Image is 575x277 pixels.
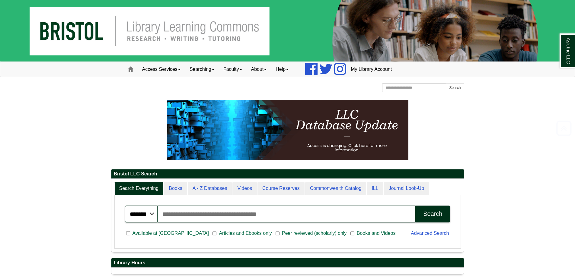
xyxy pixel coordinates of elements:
a: A - Z Databases [188,182,232,195]
a: Faculty [219,62,247,77]
span: Peer reviewed (scholarly) only [280,230,349,237]
a: Videos [232,182,257,195]
span: Articles and Ebooks only [216,230,274,237]
input: Books and Videos [350,231,354,236]
input: Available at [GEOGRAPHIC_DATA] [126,231,130,236]
h2: Library Hours [111,258,464,268]
a: Help [271,62,293,77]
a: Searching [185,62,219,77]
span: Books and Videos [354,230,398,237]
a: My Library Account [346,62,396,77]
a: Access Services [138,62,185,77]
a: Search Everything [114,182,164,195]
h2: Bristol LLC Search [111,169,464,179]
a: Course Reserves [257,182,305,195]
a: Advanced Search [411,231,449,236]
a: About [247,62,271,77]
a: Commonwealth Catalog [305,182,366,195]
img: HTML tutorial [167,100,408,160]
div: Search [423,210,442,217]
input: Peer reviewed (scholarly) only [276,231,280,236]
span: Available at [GEOGRAPHIC_DATA] [130,230,211,237]
a: Books [164,182,187,195]
a: ILL [367,182,383,195]
a: Journal Look-Up [384,182,429,195]
button: Search [415,206,450,222]
button: Search [446,83,464,92]
input: Articles and Ebooks only [212,231,216,236]
a: Back to Top [554,124,573,132]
